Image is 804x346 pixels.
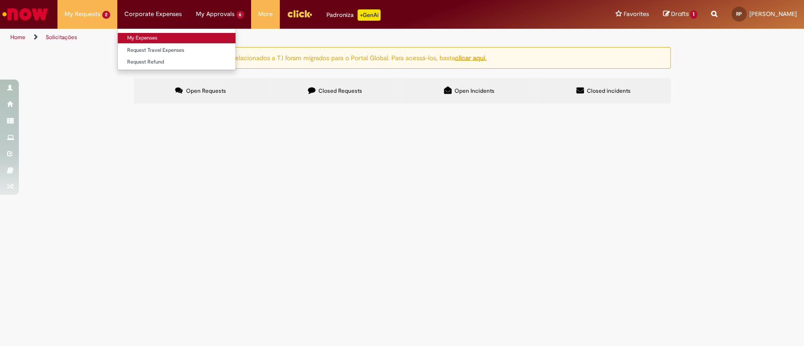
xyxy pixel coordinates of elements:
div: Padroniza [326,9,381,21]
img: ServiceNow [1,5,49,24]
span: [PERSON_NAME] [749,10,797,18]
span: 1 [690,10,697,19]
a: clicar aqui. [455,53,487,62]
img: click_logo_yellow_360x200.png [287,7,312,21]
span: Open Requests [186,87,226,95]
span: My Requests [65,9,100,19]
a: Drafts [663,10,697,19]
a: Home [10,33,25,41]
ul: Page breadcrumbs [7,29,529,46]
span: Open Incidents [455,87,495,95]
span: Favorites [623,9,649,19]
span: Closed incidents [587,87,631,95]
ng-bind-html: Atenção: alguns chamados relacionados a T.I foram migrados para o Portal Global. Para acessá-los,... [152,53,487,62]
span: RP [736,11,742,17]
span: My Approvals [196,9,235,19]
span: Drafts [671,9,689,18]
p: +GenAi [357,9,381,21]
span: More [258,9,273,19]
span: 6 [236,11,244,19]
a: Solicitações [46,33,77,41]
a: Request Refund [118,57,236,67]
span: Corporate Expenses [124,9,182,19]
span: 2 [102,11,110,19]
span: Closed Requests [318,87,362,95]
a: Request Travel Expenses [118,45,236,56]
a: My Expenses [118,33,236,43]
ul: Corporate Expenses [117,28,236,70]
